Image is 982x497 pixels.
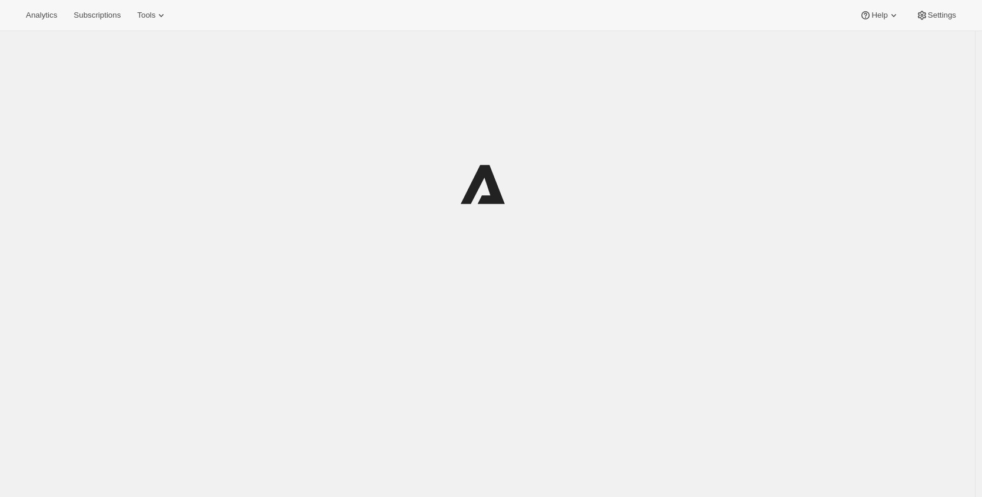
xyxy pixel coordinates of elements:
span: Subscriptions [74,11,121,20]
span: Settings [928,11,956,20]
button: Help [853,7,906,24]
button: Analytics [19,7,64,24]
button: Tools [130,7,174,24]
button: Subscriptions [66,7,128,24]
span: Analytics [26,11,57,20]
span: Tools [137,11,155,20]
span: Help [871,11,887,20]
button: Settings [909,7,963,24]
